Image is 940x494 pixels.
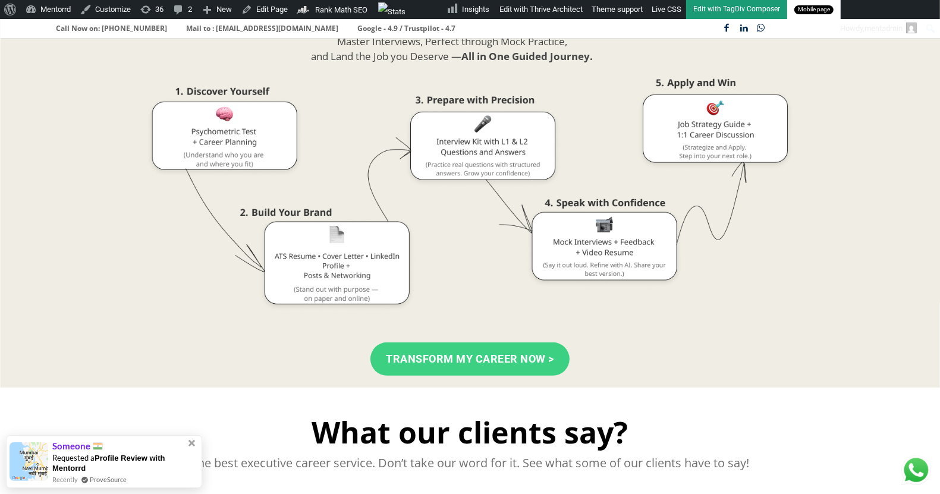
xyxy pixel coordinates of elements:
[56,18,848,64] p: One Program to Discover your Strengths, Build your Resume and LinkedIn, Master Interviews, Perfec...
[752,20,769,37] a: Whatsapp
[10,442,48,481] img: provesource social proof notification image
[90,474,127,484] a: ProveSource
[187,20,339,37] p: Mail to : [EMAIL_ADDRESS][DOMAIN_NAME]
[358,20,456,37] p: Google - 4.9 / Trustpilot - 4.7
[378,2,405,21] img: Views over 48 hours. Click for more Jetpack Stats.
[735,20,753,37] a: Linkedin
[315,5,367,14] span: Rank Math SEO
[52,454,165,473] span: Profile Review with Mentorrd
[864,24,903,33] span: mentadmin
[52,453,165,473] span: Requested a
[718,20,735,37] a: Facebook
[52,441,103,452] span: Someone
[462,5,489,14] span: Insights
[93,442,103,450] img: provesource country flag image
[901,455,931,485] div: Chat with Us
[462,49,593,63] strong: All in One Guided Journey.
[836,19,922,38] a: Howdy,
[312,417,628,447] h3: What our clients say?
[56,20,168,37] p: Call Now on: [PHONE_NUMBER]
[52,474,78,484] span: Recently
[370,342,570,376] a: Transform My Career Now >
